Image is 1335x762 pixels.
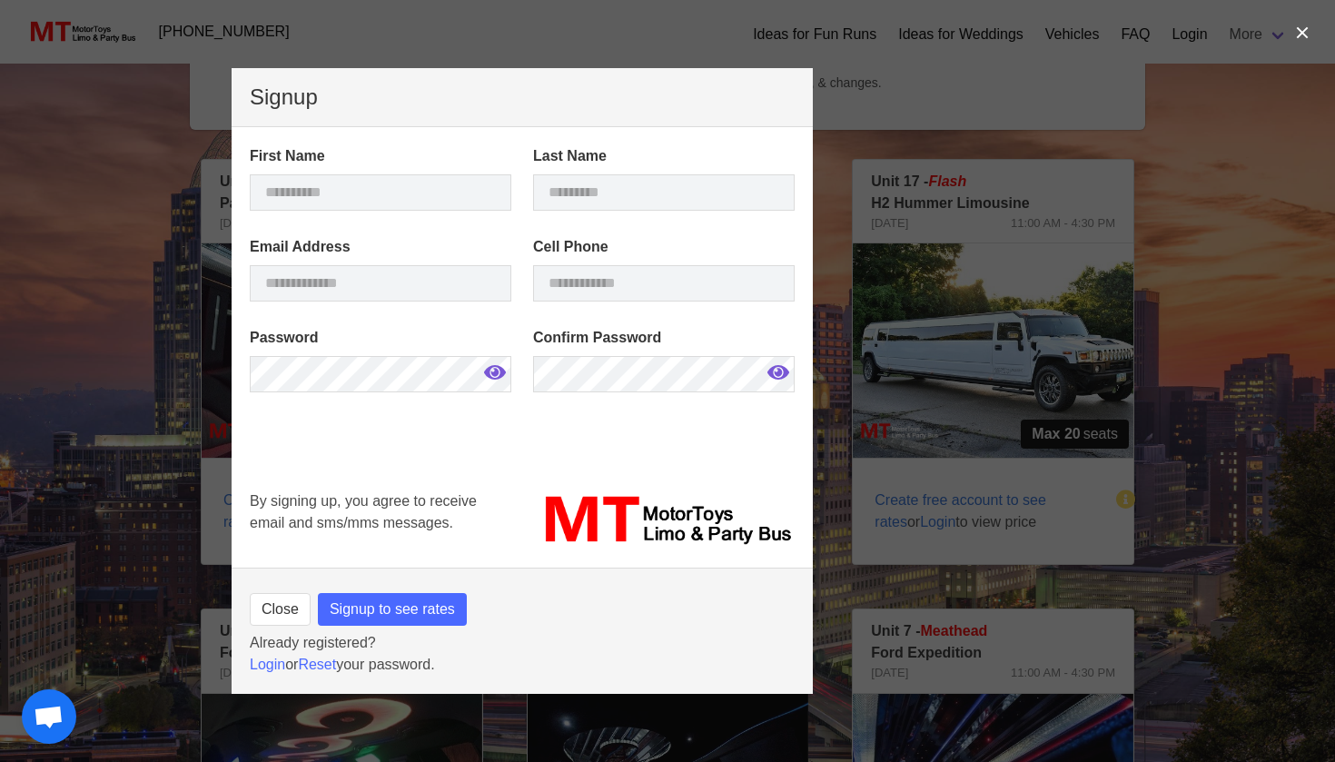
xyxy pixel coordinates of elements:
[239,480,522,561] div: By signing up, you agree to receive email and sms/mms messages.
[533,327,795,349] label: Confirm Password
[250,632,795,654] p: Already registered?
[250,236,511,258] label: Email Address
[22,689,76,744] a: Open chat
[250,654,795,676] p: or your password.
[250,593,311,626] button: Close
[250,327,511,349] label: Password
[533,145,795,167] label: Last Name
[250,145,511,167] label: First Name
[298,657,336,672] a: Reset
[250,86,795,108] p: Signup
[318,593,467,626] button: Signup to see rates
[330,599,455,620] span: Signup to see rates
[533,490,795,550] img: MT_logo_name.png
[533,236,795,258] label: Cell Phone
[250,657,285,672] a: Login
